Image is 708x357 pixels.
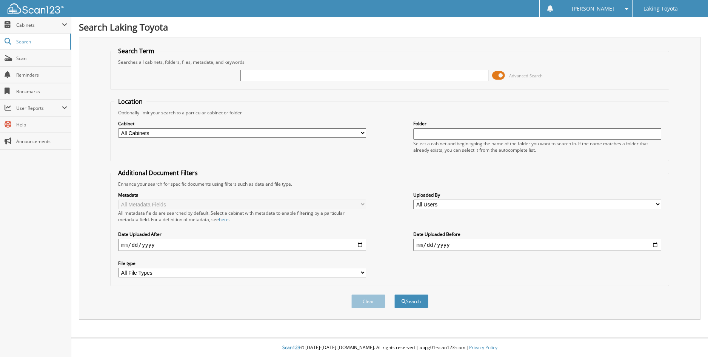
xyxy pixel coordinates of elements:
span: Laking Toyota [643,6,678,11]
span: Announcements [16,138,67,145]
input: end [413,239,661,251]
label: Folder [413,120,661,127]
div: All metadata fields are searched by default. Select a cabinet with metadata to enable filtering b... [118,210,366,223]
h1: Search Laking Toyota [79,21,700,33]
span: Help [16,122,67,128]
span: Scan123 [282,344,300,351]
a: Privacy Policy [469,344,497,351]
label: File type [118,260,366,266]
span: Cabinets [16,22,62,28]
legend: Search Term [114,47,158,55]
a: here [219,216,229,223]
legend: Additional Document Filters [114,169,202,177]
span: [PERSON_NAME] [572,6,614,11]
label: Cabinet [118,120,366,127]
span: User Reports [16,105,62,111]
span: Search [16,38,66,45]
img: scan123-logo-white.svg [8,3,64,14]
div: Enhance your search for specific documents using filters such as date and file type. [114,181,665,187]
button: Clear [351,294,385,308]
button: Search [394,294,428,308]
label: Uploaded By [413,192,661,198]
span: Reminders [16,72,67,78]
span: Scan [16,55,67,62]
span: Advanced Search [509,73,543,78]
label: Date Uploaded After [118,231,366,237]
legend: Location [114,97,146,106]
div: Select a cabinet and begin typing the name of the folder you want to search in. If the name match... [413,140,661,153]
div: © [DATE]-[DATE] [DOMAIN_NAME]. All rights reserved | appg01-scan123-com | [71,339,708,357]
label: Date Uploaded Before [413,231,661,237]
div: Searches all cabinets, folders, files, metadata, and keywords [114,59,665,65]
input: start [118,239,366,251]
div: Optionally limit your search to a particular cabinet or folder [114,109,665,116]
span: Bookmarks [16,88,67,95]
label: Metadata [118,192,366,198]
